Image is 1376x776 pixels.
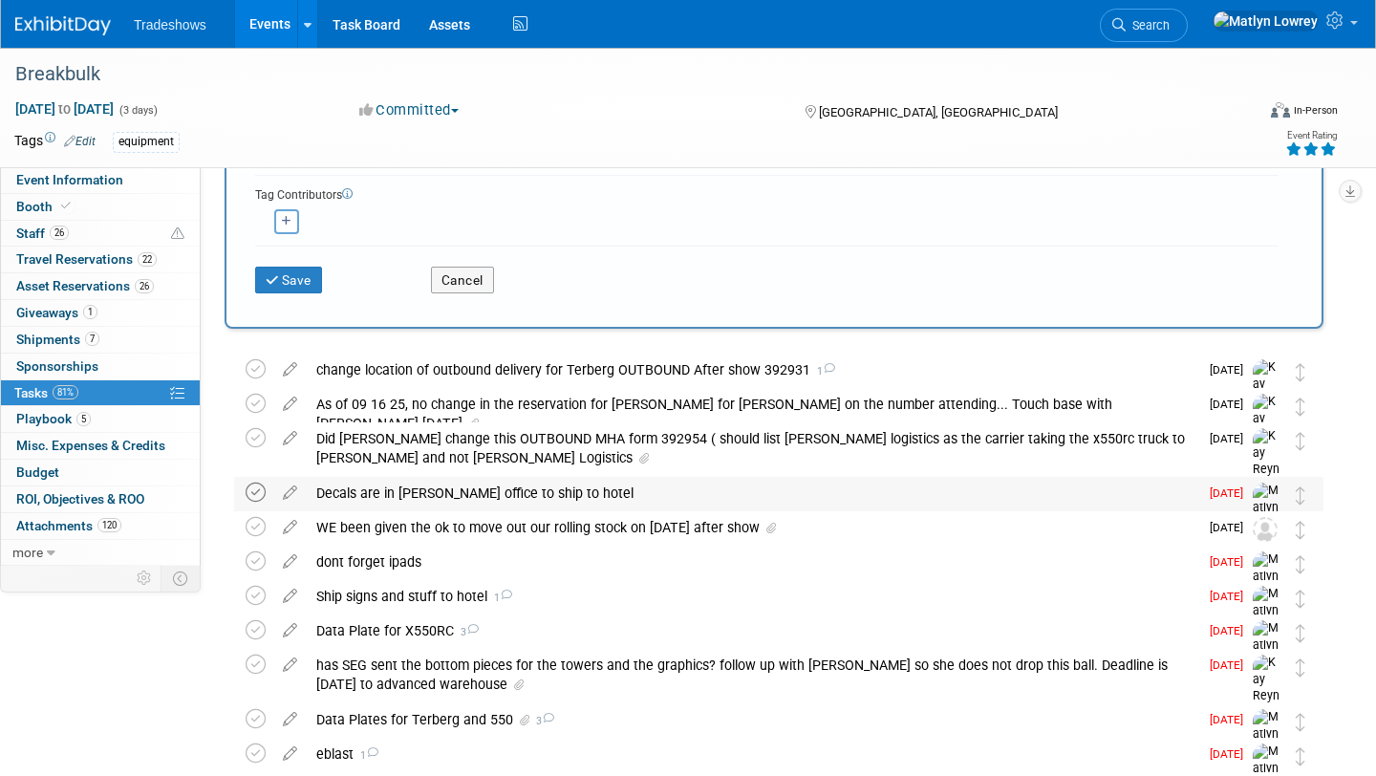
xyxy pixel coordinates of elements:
span: 3 [533,715,554,727]
div: has SEG sent the bottom pieces for the towers and the graphics? follow up with [PERSON_NAME] so s... [307,649,1198,701]
div: Decals are in [PERSON_NAME] office to ship to hotel [307,477,1198,509]
img: Matlyn Lowrey [1253,483,1281,550]
div: Ship signs and stuff to hotel [307,580,1198,613]
a: Search [1100,9,1188,42]
i: Move task [1296,624,1305,642]
span: Misc. Expenses & Credits [16,438,165,453]
div: Tag Contributors [255,183,1279,204]
td: Personalize Event Tab Strip [128,566,161,591]
img: Format-Inperson.png [1271,102,1290,118]
span: [DATE] [1210,486,1253,500]
span: [DATE] [1210,398,1253,411]
span: Travel Reservations [16,251,157,267]
span: 1 [487,592,512,604]
span: [GEOGRAPHIC_DATA], [GEOGRAPHIC_DATA] [819,105,1058,119]
a: edit [273,622,307,639]
span: [DATE] [1210,363,1253,377]
a: Sponsorships [1,354,200,379]
a: edit [273,519,307,536]
a: edit [273,553,307,571]
span: more [12,545,43,560]
a: Shipments7 [1,327,200,353]
a: Giveaways1 [1,300,200,326]
span: ROI, Objectives & ROO [16,491,144,507]
img: Matlyn Lowrey [1253,586,1281,654]
a: edit [273,396,307,413]
img: Kay Reynolds [1253,428,1281,496]
span: 5 [76,412,91,426]
div: dont forget ipads [307,546,1198,578]
a: edit [273,361,307,378]
a: edit [273,588,307,605]
span: 1 [354,749,378,762]
a: edit [273,657,307,674]
i: Move task [1296,590,1305,608]
button: Cancel [431,267,494,293]
i: Move task [1296,398,1305,416]
td: Toggle Event Tabs [161,566,201,591]
div: Event Format [1141,99,1338,128]
img: Kay Reynolds [1253,359,1281,427]
a: Budget [1,460,200,485]
span: 120 [97,518,121,532]
a: edit [273,485,307,502]
div: Data Plate for X550RC [307,614,1198,647]
span: Sponsorships [16,358,98,374]
a: more [1,540,200,566]
span: 81% [53,385,78,399]
span: Attachments [16,518,121,533]
i: Move task [1296,713,1305,731]
div: WE been given the ok to move out our rolling stock on [DATE] after show [307,511,1198,544]
a: Playbook5 [1,406,200,432]
div: change location of outbound delivery for Terberg OUTBOUND After show 392931 [307,354,1198,386]
span: Budget [16,464,59,480]
span: Tasks [14,385,78,400]
img: Kay Reynolds [1253,655,1281,722]
a: Event Information [1,167,200,193]
a: Tasks81% [1,380,200,406]
div: Did [PERSON_NAME] change this OUTBOUND MHA form 392954 ( should list [PERSON_NAME] logistics as t... [307,422,1198,475]
span: Event Information [16,172,123,187]
span: 22 [138,252,157,267]
span: [DATE] [DATE] [14,100,115,118]
span: 1 [83,305,97,319]
span: Potential Scheduling Conflict -- at least one attendee is tagged in another overlapping event. [171,226,184,243]
span: [DATE] [1210,658,1253,672]
span: 3 [454,626,479,638]
span: 1 [810,365,835,377]
span: Playbook [16,411,91,426]
i: Move task [1296,555,1305,573]
img: Matlyn Lowrey [1213,11,1319,32]
div: Breakbulk [9,57,1225,92]
span: [DATE] [1210,590,1253,603]
img: Matlyn Lowrey [1253,620,1281,688]
span: Asset Reservations [16,278,154,293]
img: ExhibitDay [15,16,111,35]
a: Booth [1,194,200,220]
div: Event Rating [1285,131,1337,140]
span: [DATE] [1210,521,1253,534]
span: Tradeshows [134,17,206,32]
span: [DATE] [1210,624,1253,637]
span: to [55,101,74,117]
span: Booth [16,199,75,214]
img: Unassigned [1253,517,1278,542]
span: Shipments [16,332,99,347]
a: Staff26 [1,221,200,247]
span: 26 [50,226,69,240]
div: As of 09 16 25, no change in the reservation for [PERSON_NAME] for [PERSON_NAME] on the number at... [307,388,1198,441]
span: Search [1126,18,1170,32]
i: Booth reservation complete [61,201,71,211]
a: edit [273,711,307,728]
span: Staff [16,226,69,241]
span: [DATE] [1210,713,1253,726]
a: Travel Reservations22 [1,247,200,272]
button: Save [255,267,322,293]
span: Giveaways [16,305,97,320]
span: [DATE] [1210,432,1253,445]
body: Rich Text Area. Press ALT-0 for help. [11,8,1010,27]
div: In-Person [1293,103,1338,118]
a: Attachments120 [1,513,200,539]
a: edit [273,430,307,447]
td: Tags [14,131,96,153]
